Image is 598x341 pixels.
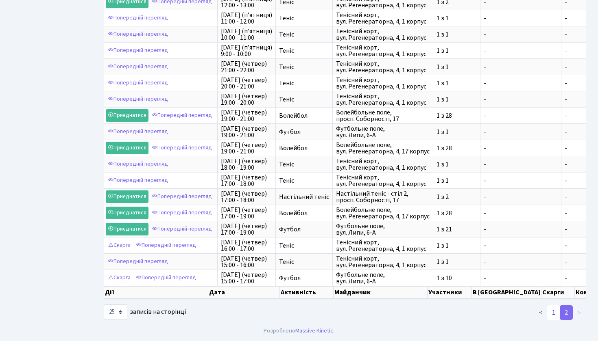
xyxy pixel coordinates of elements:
[106,125,170,138] a: Попередній перегляд
[565,64,593,70] span: -
[484,129,558,135] span: -
[336,158,430,171] span: Тенісний корт, вул. Регенераторна, 4, 1 корпус
[484,210,558,216] span: -
[565,145,593,151] span: -
[484,80,558,86] span: -
[106,207,148,219] a: Приєднатися
[106,190,148,203] a: Приєднатися
[436,161,477,168] span: 1 з 1
[134,239,198,252] a: Попередній перегляд
[221,174,272,187] span: [DATE] (четвер) 17:00 - 18:00
[565,129,593,135] span: -
[484,112,558,119] span: -
[436,226,477,233] span: 1 з 21
[436,129,477,135] span: 1 з 1
[104,304,127,320] select: записів на сторінці
[565,80,593,86] span: -
[565,161,593,168] span: -
[484,15,558,22] span: -
[484,161,558,168] span: -
[134,272,198,284] a: Попередній перегляд
[279,145,329,151] span: Волейбол
[565,15,593,22] span: -
[104,286,208,298] th: Дії
[221,207,272,220] span: [DATE] (четвер) 17:00 - 19:00
[106,93,170,106] a: Попередній перегляд
[104,304,186,320] label: записів на сторінці
[484,47,558,54] span: -
[106,272,133,284] a: Скарга
[565,242,593,249] span: -
[221,239,272,252] span: [DATE] (четвер) 16:00 - 17:00
[336,93,430,106] span: Тенісний корт, вул. Регенераторна, 4, 1 корпус
[106,223,148,235] a: Приєднатися
[279,194,329,200] span: Настільний теніс
[221,44,272,57] span: [DATE] (п’ятниця) 9:00 - 10:00
[565,210,593,216] span: -
[336,60,430,73] span: Тенісний корт, вул. Регенераторна, 4, 1 корпус
[472,286,541,298] th: В [GEOGRAPHIC_DATA]
[484,259,558,265] span: -
[106,44,170,57] a: Попередній перегляд
[106,28,170,41] a: Попередній перегляд
[279,242,329,249] span: Теніс
[279,129,329,135] span: Футбол
[534,305,548,320] a: <
[279,31,329,38] span: Теніс
[541,286,575,298] th: Скарги
[436,80,477,86] span: 1 з 1
[279,96,329,103] span: Теніс
[484,242,558,249] span: -
[336,109,430,122] span: Волейбольне поле, просп. Соборності, 17
[336,125,430,138] span: Футбольне поле, вул. Липи, 6-А
[106,174,170,187] a: Попередній перегляд
[279,226,329,233] span: Футбол
[436,259,477,265] span: 1 з 1
[150,223,214,235] a: Попередній перегляд
[221,272,272,285] span: [DATE] (четвер) 15:00 - 17:00
[221,255,272,268] span: [DATE] (четвер) 15:00 - 16:00
[336,174,430,187] span: Тенісний корт, вул. Регенераторна, 4, 1 корпус
[336,142,430,155] span: Волейбольне поле, вул. Регенераторна, 4, 17 корпус
[279,112,329,119] span: Волейбол
[150,190,214,203] a: Попередній перегляд
[436,242,477,249] span: 1 з 1
[221,158,272,171] span: [DATE] (четвер) 18:00 - 19:00
[221,60,272,73] span: [DATE] (четвер) 21:00 - 22:00
[436,194,477,200] span: 1 з 2
[436,31,477,38] span: 1 з 1
[106,12,170,24] a: Попередній перегляд
[428,286,472,298] th: Участники
[279,161,329,168] span: Теніс
[221,109,272,122] span: [DATE] (четвер) 19:00 - 21:00
[565,112,593,119] span: -
[279,177,329,184] span: Теніс
[150,207,214,219] a: Попередній перегляд
[436,15,477,22] span: 1 з 1
[336,28,430,41] span: Тенісний корт, вул. Регенераторна, 4, 1 корпус
[106,158,170,170] a: Попередній перегляд
[221,28,272,41] span: [DATE] (п’ятниця) 10:00 - 11:00
[336,223,430,236] span: Футбольне поле, вул. Липи, 6-А
[436,275,477,281] span: 1 з 10
[279,210,329,216] span: Волейбол
[279,259,329,265] span: Теніс
[484,31,558,38] span: -
[221,77,272,90] span: [DATE] (четвер) 20:00 - 21:00
[436,64,477,70] span: 1 з 1
[106,142,148,154] a: Приєднатися
[106,255,170,268] a: Попередній перегляд
[279,275,329,281] span: Футбол
[484,177,558,184] span: -
[279,80,329,86] span: Теніс
[106,109,148,122] a: Приєднатися
[560,305,573,320] a: 2
[436,47,477,54] span: 1 з 1
[484,194,558,200] span: -
[436,96,477,103] span: 1 з 1
[436,112,477,119] span: 1 з 28
[565,275,593,281] span: -
[336,255,430,268] span: Тенісний корт, вул. Регенераторна, 4, 1 корпус
[484,275,558,281] span: -
[106,239,133,252] a: Скарга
